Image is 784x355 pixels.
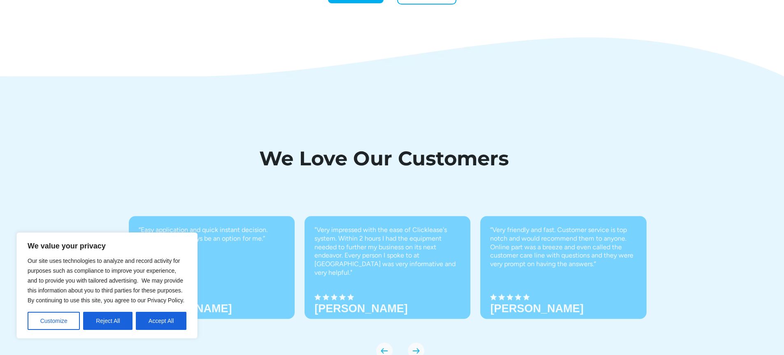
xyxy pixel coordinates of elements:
p: “Very friendly and fast. Customer service is top notch and would recommend them to anyone. Online... [490,226,636,269]
img: Black star icon [323,294,329,300]
p: “Easy application and quick instant decision. Clicklease will always be an option for me.” [139,226,285,243]
button: Customize [28,312,80,330]
div: 1 of 8 [129,216,295,348]
span: Our site uses technologies to analyze and record activity for purposes such as compliance to impr... [28,258,184,304]
img: Black star icon [523,294,530,300]
img: Black star icon [498,294,505,300]
p: We value your privacy [28,241,186,251]
img: Black star icon [339,294,346,300]
p: "Very impressed with the ease of Clicklease's system. Within 2 hours I had the equipment needed t... [314,226,461,277]
img: Black star icon [507,294,513,300]
div: We value your privacy [16,232,198,339]
h3: [PERSON_NAME] [490,302,584,315]
img: Black star icon [314,294,321,300]
img: Black star icon [490,294,497,300]
button: Reject All [83,312,133,330]
h3: [PERSON_NAME] [139,302,232,315]
strong: [PERSON_NAME] [314,302,408,315]
img: Black star icon [347,294,354,300]
img: Black star icon [331,294,337,300]
div: 3 of 8 [480,216,646,348]
div: 2 of 8 [305,216,470,348]
button: Accept All [136,312,186,330]
img: Black star icon [515,294,521,300]
h1: We Love Our Customers [129,148,639,168]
